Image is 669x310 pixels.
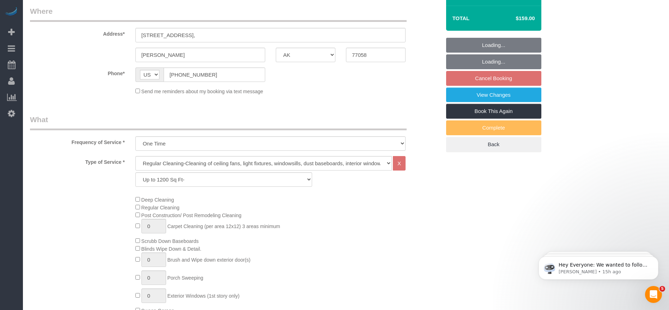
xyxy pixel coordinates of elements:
span: Deep Cleaning [141,197,174,203]
legend: What [30,114,407,130]
span: 5 [659,286,665,292]
span: Brush and Wipe down exterior door(s) [167,257,250,263]
span: Exterior Windows (1st story only) [167,293,239,299]
label: Frequency of Service * [25,136,130,146]
a: Book This Again [446,104,541,119]
h4: $159.00 [494,16,535,22]
input: City* [135,48,265,62]
span: Carpet Cleaning (per area 12x12) 3 areas minimum [167,223,280,229]
span: Regular Cleaning [141,205,180,210]
iframe: Intercom live chat [645,286,662,303]
span: Send me reminders about my booking via text message [141,89,263,94]
span: Blinds Wipe Down & Detail. [141,246,201,252]
input: Zip Code* [346,48,406,62]
a: Back [446,137,541,152]
img: Automaid Logo [4,7,18,17]
legend: Where [30,6,407,22]
iframe: Intercom notifications message [528,242,669,291]
strong: Total [452,15,470,21]
span: Scrubb Down Baseboards [141,238,199,244]
label: Type of Service * [25,156,130,166]
p: Message from Ellie, sent 15h ago [31,27,122,34]
label: Address* [25,28,130,37]
label: Phone* [25,67,130,77]
span: Hey Everyone: We wanted to follow up and let you know we have been closely monitoring the account... [31,20,121,96]
input: Phone* [164,67,265,82]
span: Porch Sweeping [167,275,203,281]
a: View Changes [446,88,541,102]
span: Post Construction/ Post Remodeling Cleaning [141,213,242,218]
